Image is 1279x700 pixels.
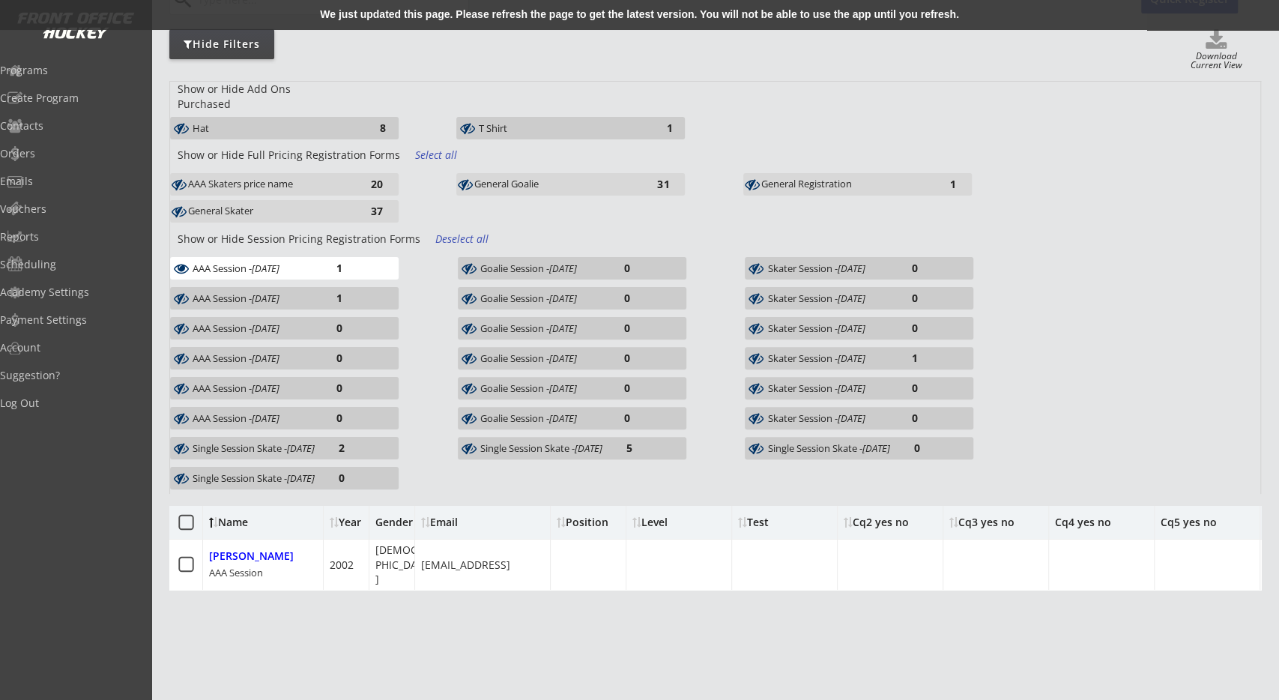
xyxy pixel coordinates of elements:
[480,263,600,274] div: Goalie Session -
[356,122,386,133] div: 8
[767,261,887,276] div: Skater Session
[312,352,342,363] div: 0
[415,148,471,163] div: Select all
[767,443,889,453] div: Single Session Skate -
[767,321,887,336] div: Skater Session
[549,292,577,305] em: [DATE]
[1205,29,1227,52] button: Click to download full roster. Your browser settings may try to block it, check your security set...
[479,121,642,136] div: T Shirt
[600,262,630,274] div: 0
[575,441,602,455] em: [DATE]
[315,442,345,453] div: 2
[837,292,865,305] em: [DATE]
[480,381,600,396] div: Goalie Session
[170,148,408,163] div: Show or Hide Full Pricing Registration Forms
[949,517,1015,528] div: Cq3 yes no
[312,412,342,423] div: 0
[639,178,669,190] div: 31
[193,121,356,136] div: Hat
[600,292,630,304] div: 0
[480,443,602,453] div: Single Session Skate -
[193,123,356,133] div: Hat
[1055,517,1111,528] div: Cq4 yes no
[474,178,639,192] div: General Goalie
[549,322,577,335] em: [DATE]
[193,323,312,334] div: AAA Session -
[252,262,279,275] em: [DATE]
[287,471,315,485] em: [DATE]
[887,322,917,334] div: 0
[193,381,312,396] div: AAA Session
[252,381,279,395] em: [DATE]
[188,205,353,217] div: General Skater
[549,262,577,275] em: [DATE]
[421,517,544,528] div: Email
[330,517,367,528] div: Year
[315,472,345,483] div: 0
[480,411,600,426] div: Goalie Session
[193,473,315,483] div: Single Session Skate -
[480,351,600,366] div: Goalie Session
[193,291,312,306] div: AAA Session
[480,383,600,393] div: Goalie Session -
[600,352,630,363] div: 0
[761,178,926,192] div: General Registration
[193,471,315,486] div: Single Session Skate
[480,293,600,304] div: Goalie Session -
[480,323,600,334] div: Goalie Session -
[193,263,312,274] div: AAA Session -
[209,550,294,563] div: [PERSON_NAME]
[600,322,630,334] div: 0
[169,37,274,52] div: Hide Filters
[480,321,600,336] div: Goalie Session
[549,381,577,395] em: [DATE]
[188,178,353,192] div: AAA Skaters price name
[193,383,312,393] div: AAA Session -
[844,517,909,528] div: Cq2 yes no
[632,517,725,528] div: Level
[767,353,887,363] div: Skater Session -
[600,382,630,393] div: 0
[188,178,353,190] div: AAA Skaters price name
[889,442,919,453] div: 0
[193,443,315,453] div: Single Session Skate -
[193,441,315,456] div: Single Session Skate
[761,178,926,190] div: General Registration
[837,322,865,335] em: [DATE]
[375,517,420,528] div: Gender
[480,261,600,276] div: Goalie Session
[642,122,672,133] div: 1
[767,383,887,393] div: Skater Session -
[887,412,917,423] div: 0
[887,382,917,393] div: 0
[421,558,510,573] div: [EMAIL_ADDRESS]
[312,292,342,304] div: 1
[312,382,342,393] div: 0
[193,321,312,336] div: AAA Session
[209,566,263,579] div: AAA Session
[549,411,577,425] em: [DATE]
[602,442,632,453] div: 5
[193,293,312,304] div: AAA Session -
[435,232,491,247] div: Deselect all
[480,413,600,423] div: Goalie Session -
[767,293,887,304] div: Skater Session -
[887,262,917,274] div: 0
[480,291,600,306] div: Goalie Session
[887,292,917,304] div: 0
[767,411,887,426] div: Skater Session
[767,323,887,334] div: Skater Session -
[600,412,630,423] div: 0
[767,441,889,456] div: Single Session Skate
[252,351,279,365] em: [DATE]
[188,205,353,219] div: General Skater
[1161,517,1217,528] div: Cq5 yes no
[887,352,917,363] div: 1
[480,441,602,456] div: Single Session Skate
[474,178,639,190] div: General Goalie
[767,381,887,396] div: Skater Session
[193,413,312,423] div: AAA Session -
[862,441,889,455] em: [DATE]
[767,263,887,274] div: Skater Session -
[252,322,279,335] em: [DATE]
